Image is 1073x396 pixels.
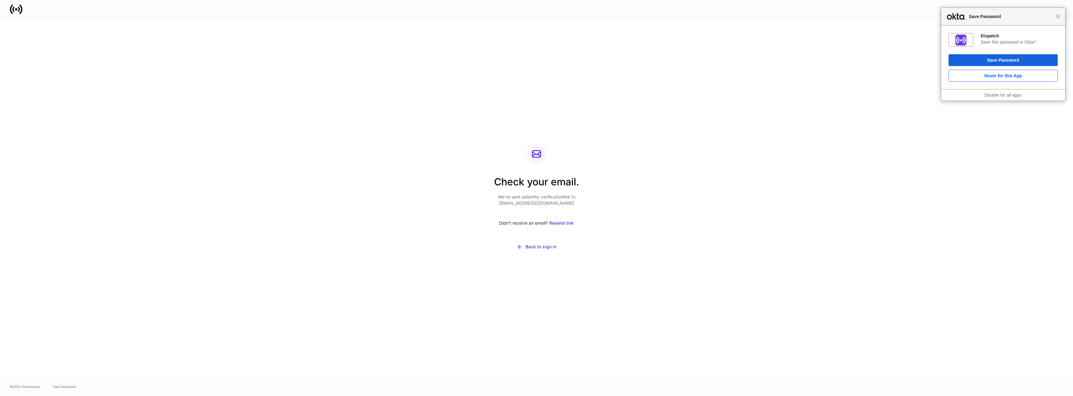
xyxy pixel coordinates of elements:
img: IoaI0QAAAAZJREFUAwDpn500DgGa8wAAAABJRU5ErkJggg== [955,35,966,45]
button: Save Password [949,54,1058,66]
a: Data Disclaimer [53,384,76,389]
span: © 2025 OneAdvisory [10,384,41,389]
a: Disable for all apps [984,93,1022,98]
span: Close [1056,14,1060,19]
button: Never for this App [949,70,1058,82]
div: Didn’t receive an email? [494,216,579,230]
div: Back to sign in [526,244,556,250]
button: Resend link [549,216,574,230]
div: Save this password in Okta? [981,39,1058,45]
span: Save Password [966,13,1056,20]
button: Back to sign in [494,240,579,254]
p: We’ve sent a identity verification link to [EMAIL_ADDRESS][DOMAIN_NAME] [494,194,579,206]
h2: Check your email. [494,175,579,194]
div: Resend link [549,220,574,226]
div: Dispatch [981,33,1058,39]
